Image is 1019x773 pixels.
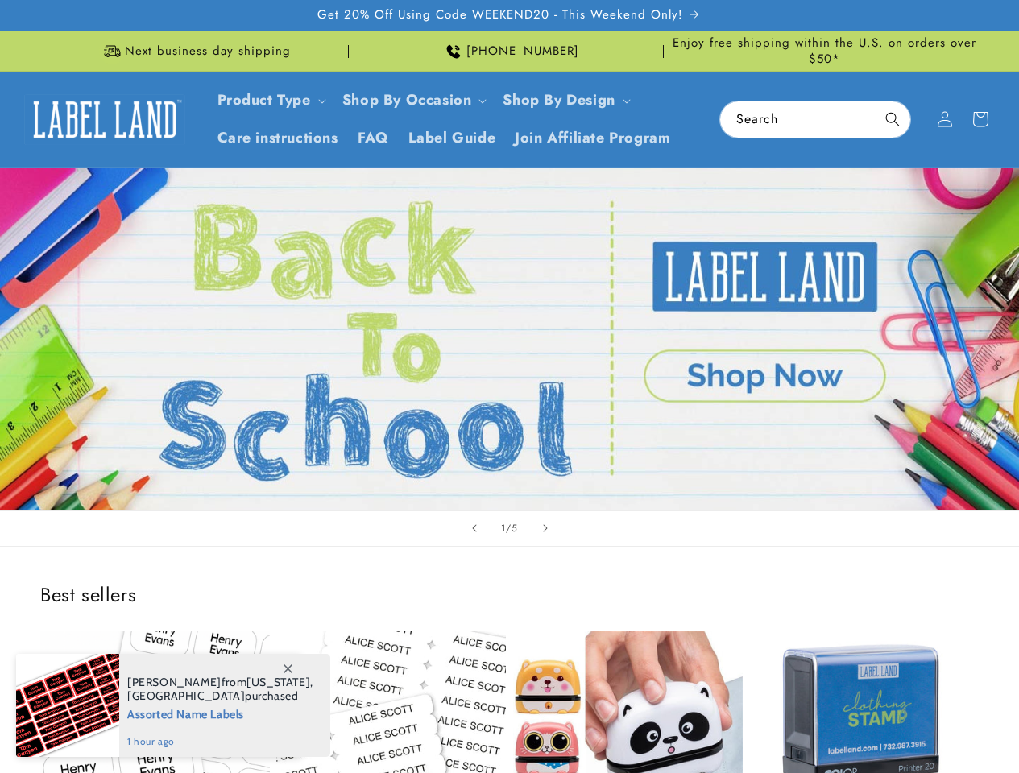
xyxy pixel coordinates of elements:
a: Label Guide [399,119,506,157]
span: Next business day shipping [125,43,291,60]
span: from , purchased [127,676,313,703]
a: Label Land [19,89,192,151]
div: Announcement [40,31,349,71]
button: Search [875,101,910,137]
span: [GEOGRAPHIC_DATA] [127,688,245,703]
a: FAQ [348,119,399,157]
summary: Shop By Design [493,81,636,119]
a: Join Affiliate Program [505,119,680,157]
span: FAQ [358,129,389,147]
summary: Product Type [208,81,333,119]
span: Care instructions [217,129,338,147]
span: Join Affiliate Program [515,129,670,147]
div: Announcement [355,31,664,71]
span: [US_STATE] [246,675,310,689]
a: Product Type [217,89,311,110]
a: Shop By Design [503,89,615,110]
div: Announcement [670,31,979,71]
button: Previous slide [457,511,492,546]
span: [PERSON_NAME] [127,675,222,689]
span: Get 20% Off Using Code WEEKEND20 - This Weekend Only! [317,7,683,23]
span: Enjoy free shipping within the U.S. on orders over $50* [670,35,979,67]
h2: Best sellers [40,582,979,607]
img: Label Land [24,94,185,144]
span: 1 [501,520,506,536]
button: Next slide [528,511,563,546]
summary: Shop By Occasion [333,81,494,119]
span: / [506,520,512,536]
span: 5 [512,520,518,536]
span: [PHONE_NUMBER] [466,43,579,60]
a: Care instructions [208,119,348,157]
span: Shop By Occasion [342,91,472,110]
span: Label Guide [408,129,496,147]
